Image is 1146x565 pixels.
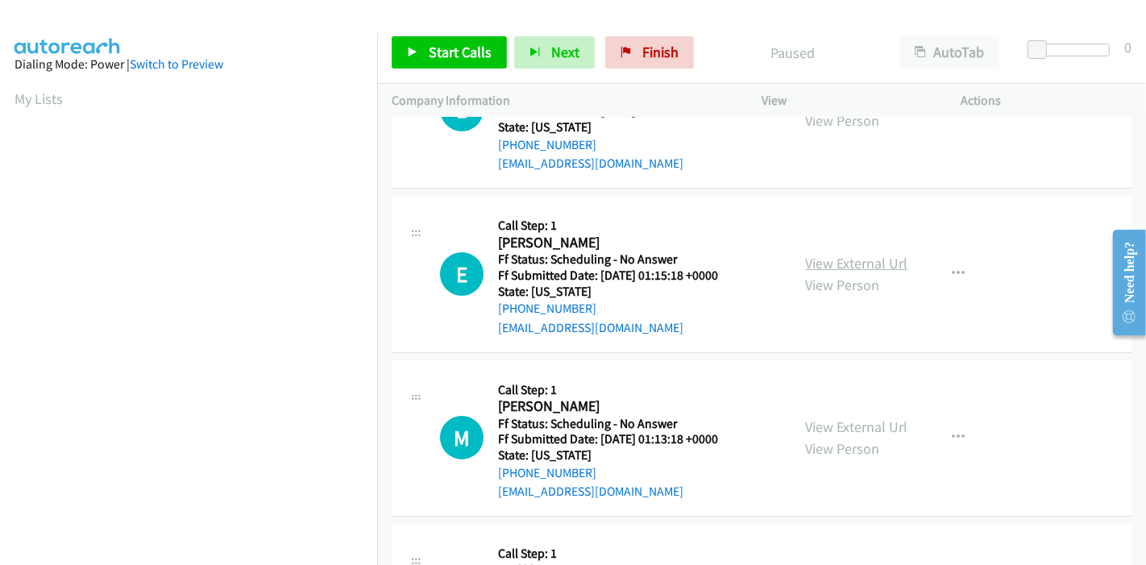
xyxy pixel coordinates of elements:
h2: [PERSON_NAME] [498,234,738,252]
a: View External Url [805,418,907,436]
a: [EMAIL_ADDRESS][DOMAIN_NAME] [498,484,683,499]
a: View Person [805,111,879,130]
a: View Person [805,439,879,458]
h1: M [440,416,484,459]
a: [EMAIL_ADDRESS][DOMAIN_NAME] [498,156,683,171]
div: 0 [1124,36,1131,58]
button: Next [514,36,595,69]
div: The call is yet to be attempted [440,416,484,459]
button: AutoTab [899,36,999,69]
p: Paused [716,42,870,64]
a: [PHONE_NUMBER] [498,137,596,152]
h5: Call Step: 1 [498,218,738,234]
div: Dialing Mode: Power | [15,55,363,74]
a: [PHONE_NUMBER] [498,301,596,316]
h5: State: [US_STATE] [498,119,738,135]
span: Start Calls [429,43,492,61]
a: View Person [805,276,879,294]
p: Actions [961,91,1132,110]
a: My Lists [15,89,63,108]
a: [PHONE_NUMBER] [498,465,596,480]
a: Finish [605,36,694,69]
div: The call is yet to be attempted [440,252,484,296]
iframe: Resource Center [1100,218,1146,347]
h2: [PERSON_NAME] [498,397,738,416]
h5: Ff Submitted Date: [DATE] 01:13:18 +0000 [498,431,738,447]
h5: Ff Status: Scheduling - No Answer [498,251,738,268]
h5: Call Step: 1 [498,546,738,562]
span: Finish [642,43,679,61]
h5: Ff Submitted Date: [DATE] 01:15:18 +0000 [498,268,738,284]
span: Next [551,43,579,61]
div: Delay between calls (in seconds) [1036,44,1110,56]
h5: State: [US_STATE] [498,284,738,300]
h5: Call Step: 1 [498,382,738,398]
p: Company Information [392,91,733,110]
a: View External Url [805,254,907,272]
h1: E [440,252,484,296]
a: Start Calls [392,36,507,69]
p: View [762,91,932,110]
h5: Ff Status: Scheduling - No Answer [498,416,738,432]
h5: State: [US_STATE] [498,447,738,463]
a: Switch to Preview [130,56,223,72]
a: [EMAIL_ADDRESS][DOMAIN_NAME] [498,320,683,335]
